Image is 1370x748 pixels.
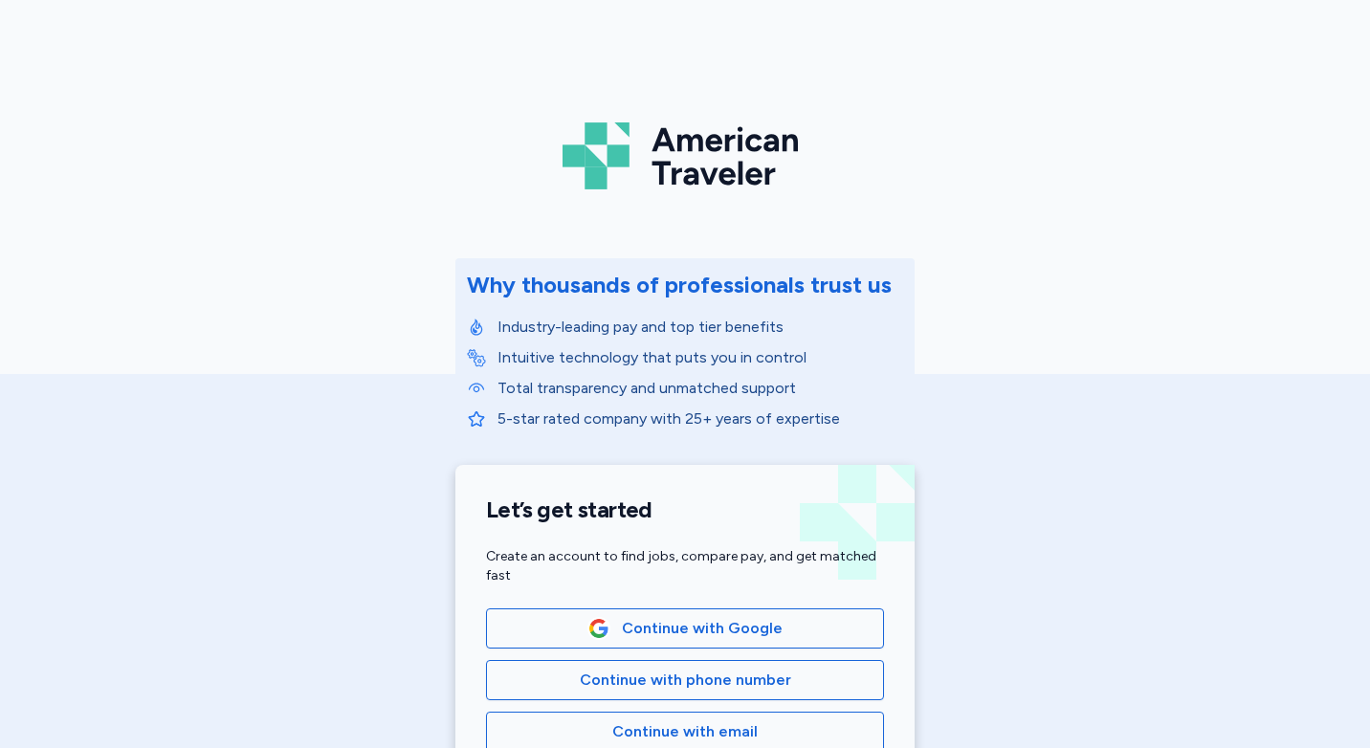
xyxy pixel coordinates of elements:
div: Create an account to find jobs, compare pay, and get matched fast [486,547,884,585]
button: Continue with phone number [486,660,884,700]
span: Continue with Google [622,617,783,640]
span: Continue with phone number [580,669,791,692]
span: Continue with email [612,720,758,743]
h1: Let’s get started [486,495,884,524]
img: Google Logo [588,618,609,639]
p: Intuitive technology that puts you in control [497,346,903,369]
img: Logo [563,115,807,197]
div: Why thousands of professionals trust us [467,270,892,300]
button: Google LogoContinue with Google [486,608,884,649]
p: 5-star rated company with 25+ years of expertise [497,407,903,430]
p: Industry-leading pay and top tier benefits [497,316,903,339]
p: Total transparency and unmatched support [497,377,903,400]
